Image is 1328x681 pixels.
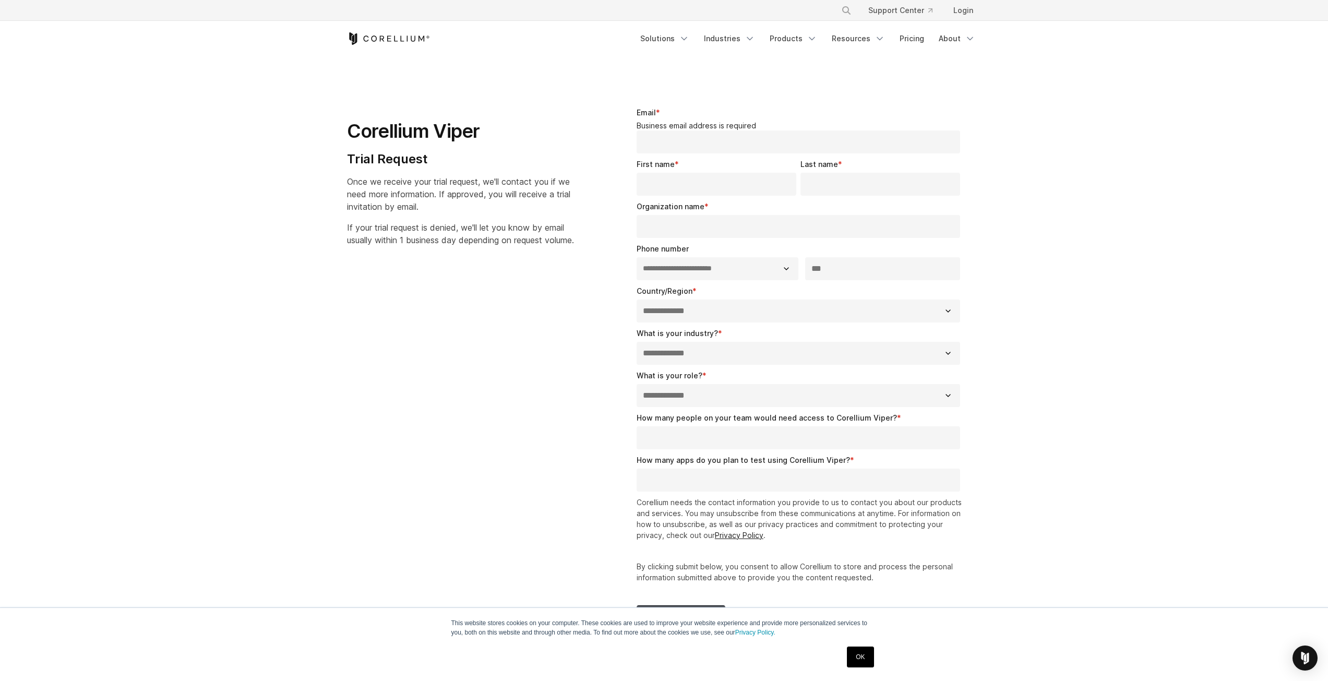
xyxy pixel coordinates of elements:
div: Navigation Menu [634,29,982,48]
a: Corellium Home [347,32,430,45]
span: Once we receive your trial request, we'll contact you if we need more information. If approved, y... [347,176,570,212]
p: Corellium needs the contact information you provide to us to contact you about our products and s... [637,497,965,541]
button: Search [837,1,856,20]
div: Open Intercom Messenger [1293,646,1318,671]
span: How many apps do you plan to test using Corellium Viper? [637,456,850,464]
span: What is your role? [637,371,702,380]
legend: Business email address is required [637,121,965,130]
a: About [932,29,982,48]
span: Last name [800,160,838,169]
a: Resources [825,29,891,48]
span: If your trial request is denied, we'll let you know by email usually within 1 business day depend... [347,222,574,245]
span: Phone number [637,244,689,253]
span: Organization name [637,202,704,211]
p: This website stores cookies on your computer. These cookies are used to improve your website expe... [451,618,877,637]
span: First name [637,160,675,169]
a: Login [945,1,982,20]
a: Support Center [860,1,941,20]
a: Privacy Policy. [735,629,775,636]
a: Pricing [893,29,930,48]
span: Email [637,108,656,117]
h1: Corellium Viper [347,120,574,143]
h4: Trial Request [347,151,574,167]
a: OK [847,647,874,667]
a: Industries [698,29,761,48]
a: Solutions [634,29,696,48]
span: Country/Region [637,286,692,295]
div: Navigation Menu [829,1,982,20]
span: How many people on your team would need access to Corellium Viper? [637,413,897,422]
p: By clicking submit below, you consent to allow Corellium to store and process the personal inform... [637,561,965,583]
span: What is your industry? [637,329,718,338]
a: Products [763,29,823,48]
a: Privacy Policy [715,531,763,540]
